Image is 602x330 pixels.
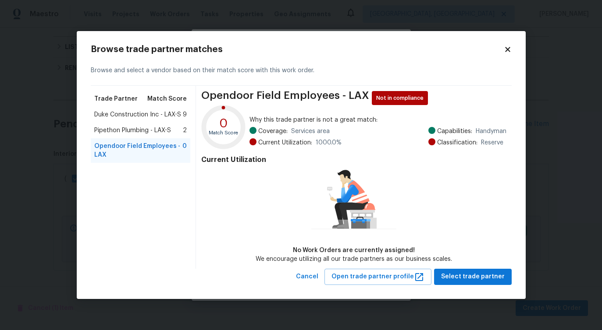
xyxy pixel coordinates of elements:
span: Duke Construction Inc - LAX-S [94,110,181,119]
span: Match Score [147,95,187,103]
text: 0 [219,117,228,130]
span: Open trade partner profile [331,271,424,282]
span: Coverage: [258,127,288,136]
span: Why this trade partner is not a great match: [249,116,506,124]
div: Browse and select a vendor based on their match score with this work order. [91,56,512,86]
span: 1000.0 % [316,138,342,147]
span: Classification: [437,138,477,147]
span: Opendoor Field Employees - LAX [94,142,183,159]
span: Current Utilization: [258,138,312,147]
span: Capabilities: [437,127,472,136]
div: We encourage utilizing all our trade partners as our business scales. [256,255,452,263]
div: No Work Orders are currently assigned! [256,246,452,255]
span: Handyman [476,127,506,136]
span: Services area [291,127,330,136]
span: Opendoor Field Employees - LAX [201,91,369,105]
span: 2 [183,126,187,135]
span: Cancel [296,271,318,282]
h2: Browse trade partner matches [91,45,504,54]
button: Cancel [292,269,322,285]
span: Select trade partner [441,271,505,282]
span: 0 [182,142,187,159]
text: Match Score [209,131,239,136]
button: Select trade partner [434,269,512,285]
button: Open trade partner profile [324,269,431,285]
span: Not in compliance [376,94,427,102]
span: 9 [183,110,187,119]
span: Trade Partner [94,95,138,103]
span: Reserve [481,138,503,147]
h4: Current Utilization [201,155,506,164]
span: Pipethon Plumbing - LAX-S [94,126,171,135]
